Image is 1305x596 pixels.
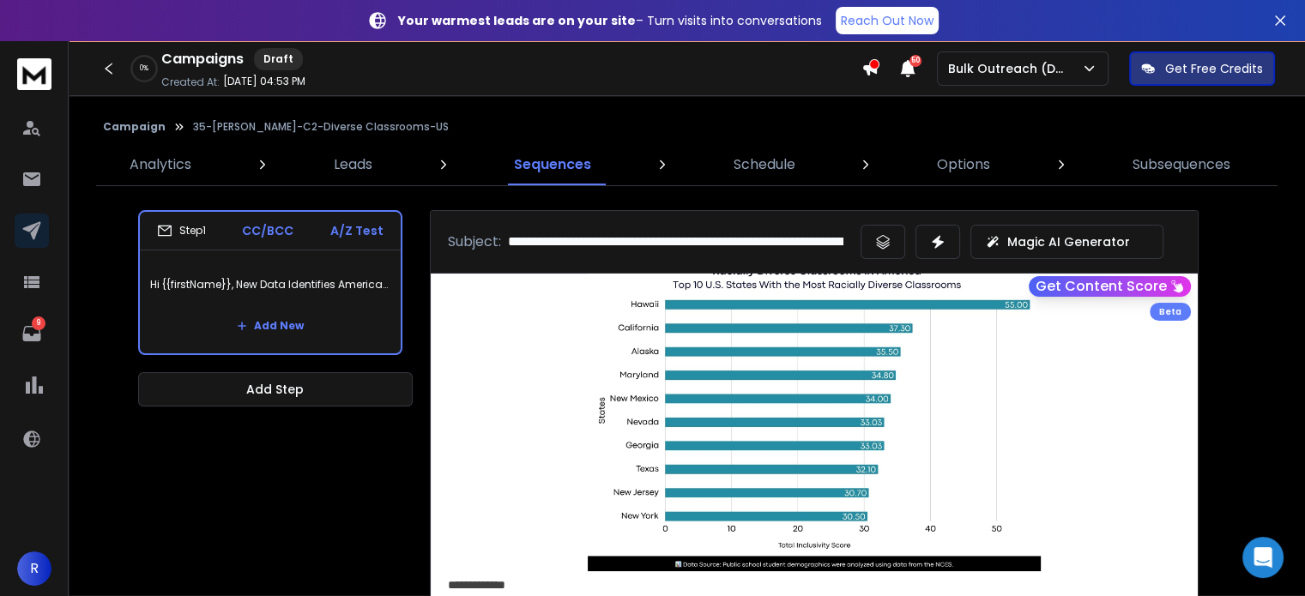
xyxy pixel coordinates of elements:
a: Sequences [504,144,601,185]
button: Add New [223,309,317,343]
p: Sequences [514,154,591,175]
p: 9 [32,316,45,330]
p: Schedule [734,154,795,175]
p: 0 % [140,63,148,74]
button: Magic AI Generator [970,225,1163,259]
p: [DATE] 04:53 PM [223,75,305,88]
div: Open Intercom Messenger [1242,537,1284,578]
p: 35-[PERSON_NAME]-C2-Diverse Classrooms-US [193,120,449,134]
p: Subsequences [1133,154,1230,175]
button: Get Free Credits [1129,51,1275,86]
p: Get Free Credits [1165,60,1263,77]
p: Magic AI Generator [1007,233,1130,250]
strong: Your warmest leads are on your site [398,12,636,29]
span: 50 [909,55,921,67]
button: Add Step [138,372,413,406]
a: Analytics [119,144,202,185]
p: Options [937,154,990,175]
a: Subsequences [1122,144,1241,185]
p: Leads [334,154,372,175]
p: A/Z Test [330,222,384,239]
p: Reach Out Now [841,12,933,29]
button: R [17,551,51,586]
p: – Turn visits into conversations [398,12,822,29]
button: Campaign [103,120,166,134]
a: Reach Out Now [836,7,939,34]
a: 9 [15,316,49,351]
div: Beta [1150,303,1191,321]
div: Draft [254,48,303,70]
p: Analytics [130,154,191,175]
p: Bulk Outreach (DWS) [948,60,1081,77]
a: Leads [323,144,383,185]
button: Get Content Score [1029,276,1191,297]
h1: Campaigns [161,49,244,69]
p: Subject: [448,232,501,252]
p: Created At: [161,75,220,89]
a: Schedule [723,144,806,185]
img: logo [17,58,51,90]
div: Step 1 [157,223,206,238]
p: CC/BCC [242,222,293,239]
a: Options [927,144,1000,185]
li: Step1CC/BCCA/Z TestHi {{firstName}}, New Data Identifies American States With the Most Racially D... [138,210,402,355]
p: Hi {{firstName}}, New Data Identifies American States With the Most Racially Diverse Classrooms. ... [150,261,390,309]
